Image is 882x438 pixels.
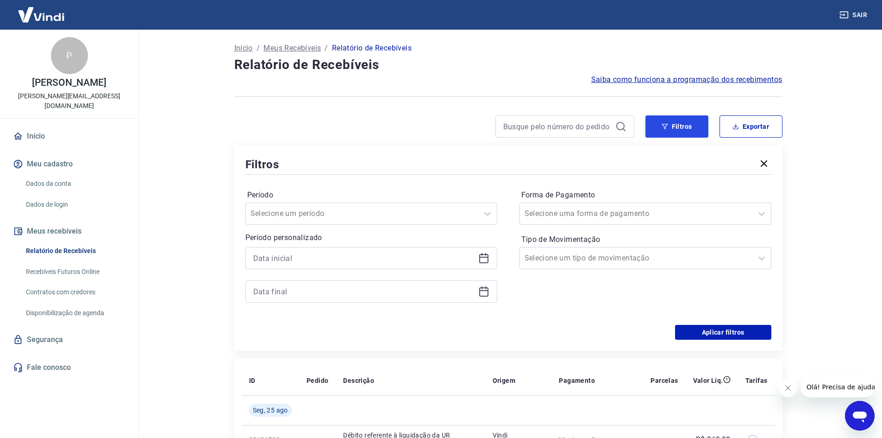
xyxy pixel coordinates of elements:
[249,376,256,385] p: ID
[234,56,782,74] h4: Relatório de Recebíveis
[645,115,708,138] button: Filtros
[11,221,127,241] button: Meus recebíveis
[801,377,875,397] iframe: Mensagem da empresa
[245,232,497,243] p: Período personalizado
[521,234,769,245] label: Tipo de Movimentação
[675,325,771,340] button: Aplicar filtros
[32,78,106,88] p: [PERSON_NAME]
[11,330,127,350] a: Segurança
[693,376,723,385] p: Valor Líq.
[591,74,782,85] a: Saiba como funciona a programação dos recebimentos
[307,376,328,385] p: Pedido
[503,120,612,133] input: Busque pelo número do pedido
[559,376,595,385] p: Pagamento
[779,379,797,397] iframe: Fechar mensagem
[51,37,88,74] div: P
[651,376,678,385] p: Parcelas
[234,43,253,54] a: Início
[7,91,131,111] p: [PERSON_NAME][EMAIL_ADDRESS][DOMAIN_NAME]
[22,304,127,323] a: Disponibilização de agenda
[253,251,475,265] input: Data inicial
[521,190,769,201] label: Forma de Pagamento
[719,115,782,138] button: Exportar
[11,126,127,146] a: Início
[6,6,78,14] span: Olá! Precisa de ajuda?
[22,195,127,214] a: Dados de login
[493,376,515,385] p: Origem
[22,262,127,281] a: Recebíveis Futuros Online
[253,406,288,415] span: Seg, 25 ago
[245,157,280,172] h5: Filtros
[11,357,127,378] a: Fale conosco
[325,43,328,54] p: /
[11,0,71,29] img: Vindi
[838,6,871,24] button: Sair
[247,190,495,201] label: Período
[256,43,260,54] p: /
[11,154,127,174] button: Meu cadastro
[22,283,127,302] a: Contratos com credores
[845,401,875,431] iframe: Botão para abrir a janela de mensagens
[22,174,127,193] a: Dados da conta
[343,376,374,385] p: Descrição
[332,43,412,54] p: Relatório de Recebíveis
[22,241,127,260] a: Relatório de Recebíveis
[745,376,768,385] p: Tarifas
[253,285,475,298] input: Data final
[263,43,321,54] a: Meus Recebíveis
